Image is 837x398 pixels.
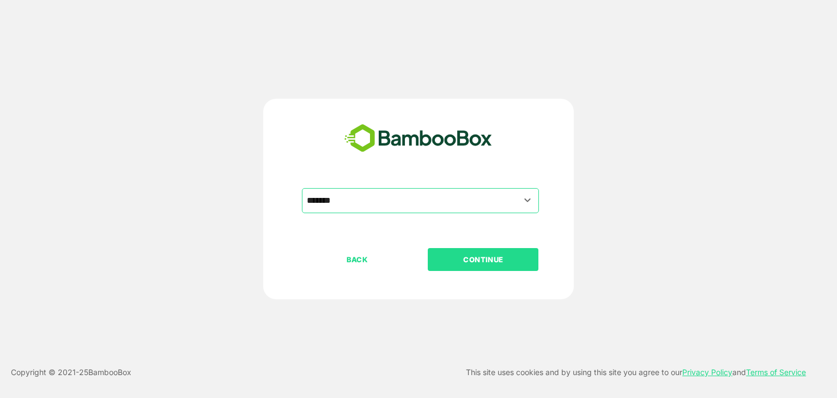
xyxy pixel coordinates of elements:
[429,254,538,266] p: CONTINUE
[466,366,806,379] p: This site uses cookies and by using this site you agree to our and
[338,120,498,156] img: bamboobox
[746,367,806,377] a: Terms of Service
[520,193,535,208] button: Open
[303,254,412,266] p: BACK
[11,366,131,379] p: Copyright © 2021- 25 BambooBox
[428,248,538,271] button: CONTINUE
[682,367,732,377] a: Privacy Policy
[302,248,413,271] button: BACK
